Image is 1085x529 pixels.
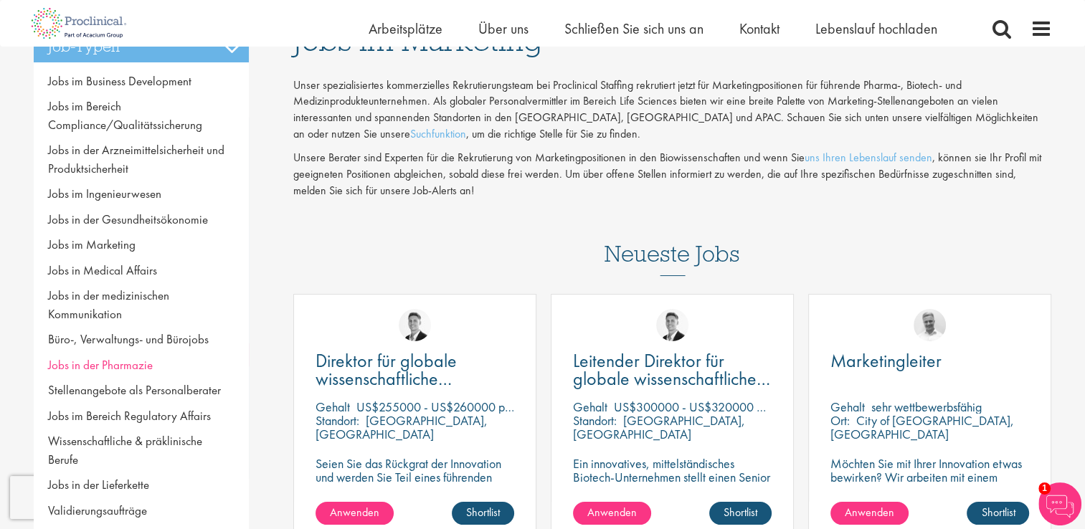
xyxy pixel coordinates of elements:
[34,258,249,284] a: Jobs in Medical Affairs
[48,382,221,398] span: Stellenangebote als Personalberater
[845,505,894,520] span: Anwenden
[48,287,169,322] span: Jobs in der medizinischen Kommunikation
[48,186,161,201] span: Jobs im Ingenieurwesen
[34,207,249,233] a: Jobs in der Gesundheitsökonomie
[1038,482,1051,495] span: 1
[356,399,725,415] p: US$255000 - US$260000 pro Jahr + äußerst wettbewerbsfähiges Gehalt
[48,433,202,467] span: Wissenschaftliche & präklinische Berufe
[410,126,466,141] a: Suchfunktion
[48,477,149,492] span: Jobs in der Lieferkette
[10,476,194,519] iframe: reCAPTCHA
[739,19,780,38] a: Kontakt
[830,348,942,373] span: Marketingleiter
[48,331,209,347] span: Büro-, Verwaltungs- und Bürojobs
[293,77,1052,143] p: Unser spezialisiertes kommerzielles Rekrutierungsteam bei Proclinical Staffing rekrutiert jetzt f...
[564,19,703,38] a: Schließen Sie sich uns an
[34,232,249,258] a: Jobs im Marketing
[709,502,772,525] a: Shortlist
[815,19,937,38] a: Lebenslauf hochladen
[34,327,249,353] a: Büro-, Verwaltungs- und Bürojobs
[48,211,208,227] span: Jobs in der Gesundheitsökonomie
[967,502,1029,525] a: Shortlist
[34,138,249,181] a: Jobs in der Arzneimittelsicherheit und Produktsicherheit
[914,309,946,341] img: Joshua Bye
[573,399,607,415] span: Gehalt
[478,19,529,38] a: Über uns
[34,498,249,524] a: Validierungsaufträge
[830,502,909,525] a: Anwenden
[316,502,394,525] a: Anwenden
[48,262,157,278] span: Jobs in Medical Affairs
[871,399,982,415] p: sehr wettbewerbsfähig
[573,412,745,442] p: [GEOGRAPHIC_DATA], [GEOGRAPHIC_DATA]
[316,412,359,429] span: Standort:
[48,98,202,133] span: Jobs im Bereich Compliance/Qualitätssicherung
[573,352,772,388] a: Leitender Direktor für globale wissenschaftliche Kommunikation
[34,378,249,404] a: Stellenangebote als Personalberater
[369,19,442,38] a: Arbeitsplätze
[587,505,637,520] span: Anwenden
[605,206,740,276] h3: Neueste Jobs
[830,399,865,415] span: Gehalt
[573,502,651,525] a: Anwenden
[293,150,1052,199] p: Unsere Berater sind Experten für die Rekrutierung von Marketingpositionen in den Biowissenschafte...
[316,412,488,442] p: [GEOGRAPHIC_DATA], [GEOGRAPHIC_DATA]
[830,412,850,429] span: Ort:
[805,150,932,165] a: uns Ihren Lebenslauf senden
[573,348,770,409] span: Leitender Direktor für globale wissenschaftliche Kommunikation
[1038,482,1081,525] img: Chatbot
[34,283,249,327] a: Jobs in der medizinischen Kommunikation
[34,472,249,498] a: Jobs in der Lieferkette
[48,408,211,424] span: Jobs im Bereich Regulatory Affairs
[316,348,457,409] span: Direktor für globale wissenschaftliche Kommunikation
[34,404,249,429] a: Jobs im Bereich Regulatory Affairs
[48,502,147,518] span: Validierungsaufträge
[399,309,431,341] img: George Watson
[316,399,350,415] span: Gehalt
[34,429,249,472] a: Wissenschaftliche & präklinische Berufe
[830,457,1029,525] p: Möchten Sie mit Ihrer Innovation etwas bewirken? Wir arbeiten mit einem etablierten Pharmaunterne...
[656,309,688,341] img: George Watson
[48,73,191,89] span: Jobs im Business Development
[48,237,136,252] span: Jobs im Marketing
[34,353,249,378] a: Jobs in der Pharmazie
[830,352,1029,370] a: Marketingleiter
[330,505,379,520] span: Anwenden
[48,142,224,176] span: Jobs in der Arzneimittelsicherheit und Produktsicherheit
[48,357,153,373] span: Jobs in der Pharmazie
[573,412,617,429] span: Standort:
[316,352,514,388] a: Direktor für globale wissenschaftliche Kommunikation
[34,94,249,138] a: Jobs im Bereich Compliance/Qualitätssicherung
[614,399,983,415] p: US$300000 - US$320000 pro Jahr + äußerst wettbewerbsfähiges Gehalt
[34,181,249,207] a: Jobs im Ingenieurwesen
[830,412,1014,442] p: City of [GEOGRAPHIC_DATA], [GEOGRAPHIC_DATA]
[452,502,514,525] a: Shortlist
[34,69,249,95] a: Jobs im Business Development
